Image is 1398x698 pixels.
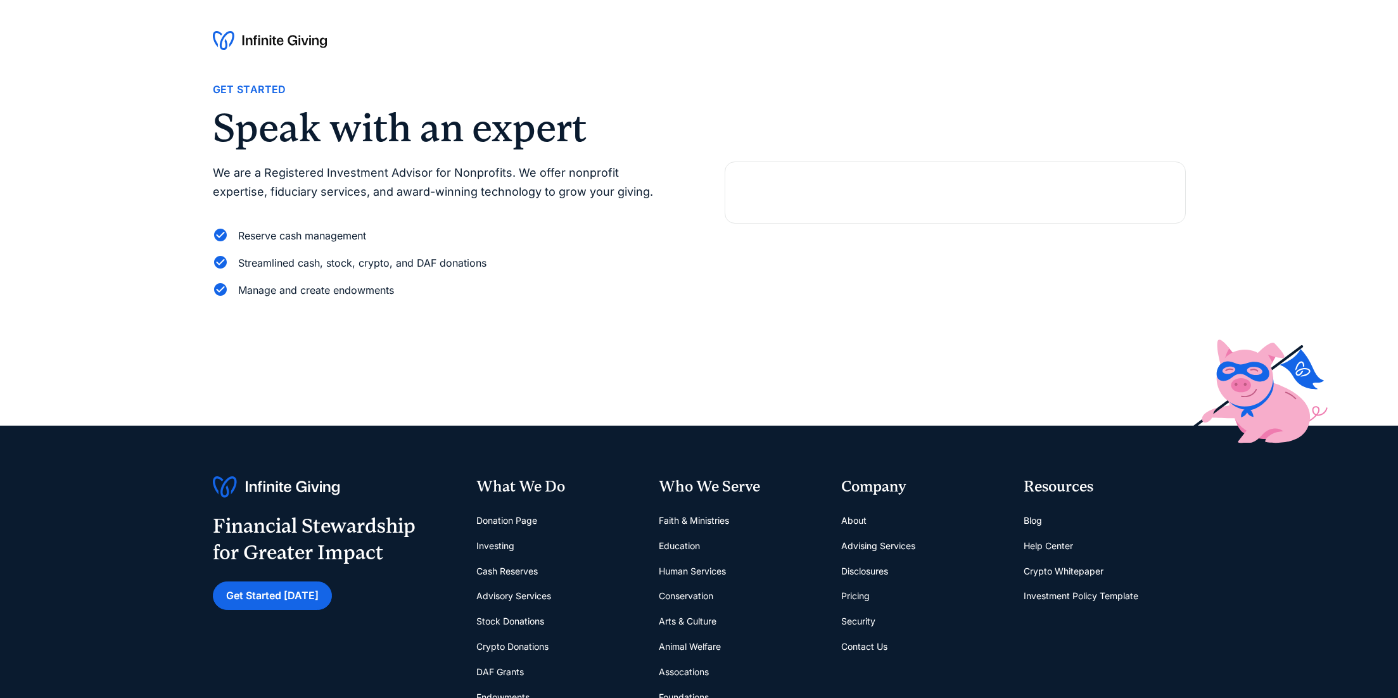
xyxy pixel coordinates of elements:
div: Reserve cash management [238,227,366,244]
a: Stock Donations [476,609,544,634]
div: Streamlined cash, stock, crypto, and DAF donations [238,255,486,272]
a: Investment Policy Template [1024,583,1138,609]
a: About [841,508,867,533]
a: Advisory Services [476,583,551,609]
a: Help Center [1024,533,1073,559]
div: What We Do [476,476,639,498]
a: Human Services [659,559,726,584]
p: We are a Registered Investment Advisor for Nonprofits. We offer nonprofit expertise, fiduciary se... [213,163,674,202]
a: Education [659,533,700,559]
a: Crypto Whitepaper [1024,559,1103,584]
div: Manage and create endowments [238,282,394,299]
a: Animal Welfare [659,634,721,659]
div: Financial Stewardship for Greater Impact [213,513,416,566]
a: Security [841,609,875,634]
a: Investing [476,533,514,559]
div: Get Started [213,81,286,98]
div: Company [841,476,1003,498]
h2: Speak with an expert [213,108,674,148]
a: Arts & Culture [659,609,716,634]
a: Assocations [659,659,709,685]
a: Get Started [DATE] [213,581,332,610]
a: DAF Grants [476,659,524,685]
a: Disclosures [841,559,888,584]
a: Contact Us [841,634,887,659]
div: Resources [1024,476,1186,498]
a: Pricing [841,583,870,609]
a: Crypto Donations [476,634,549,659]
a: Conservation [659,583,713,609]
div: Who We Serve [659,476,821,498]
a: Faith & Ministries [659,508,729,533]
a: Donation Page [476,508,537,533]
a: Advising Services [841,533,915,559]
a: Cash Reserves [476,559,538,584]
a: Blog [1024,508,1042,533]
